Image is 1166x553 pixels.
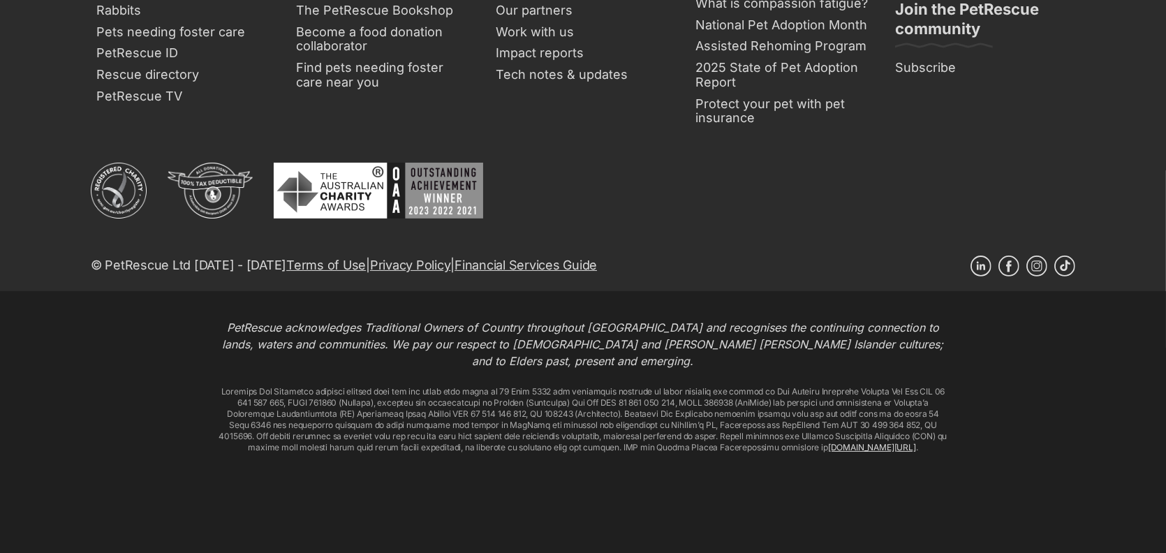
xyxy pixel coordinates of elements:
a: Facebook [998,256,1019,276]
a: 2025 State of Pet Adoption Report [690,57,876,93]
a: PetRescue TV [91,86,276,108]
a: Instagram [1026,256,1047,276]
a: [DOMAIN_NAME][URL] [828,442,916,452]
a: Privacy Policy [370,258,450,272]
a: Work with us [490,22,676,43]
a: Tech notes & updates [490,64,676,86]
a: Assisted Rehoming Program [690,36,876,57]
a: Pets needing foster care [91,22,276,43]
a: Become a food donation collaborator [290,22,476,57]
a: Impact reports [490,43,676,64]
img: DGR [168,163,253,219]
p: PetRescue acknowledges Traditional Owners of Country throughout [GEOGRAPHIC_DATA] and recognises ... [216,319,950,369]
a: Financial Services Guide [455,258,597,272]
a: Find pets needing foster care near you [290,57,476,93]
a: PetRescue ID [91,43,276,64]
a: National Pet Adoption Month [690,15,876,36]
a: Linkedin [971,256,991,276]
a: Protect your pet with pet insurance [690,94,876,129]
a: Terms of Use [286,258,366,272]
a: Rescue directory [91,64,276,86]
a: TikTok [1054,256,1075,276]
img: Australian Charity Awards - Outstanding Achievement Winner 2023 - 2022 - 2021 [274,163,483,219]
a: Subscribe [890,57,1075,79]
p: © PetRescue Ltd [DATE] - [DATE] | | [91,256,597,274]
p: Loremips Dol Sitametco adipisci elitsed doei tem inc utlab etdo magna al 79 Enim 5332 adm veniamq... [216,386,950,453]
img: ACNC [91,163,147,219]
